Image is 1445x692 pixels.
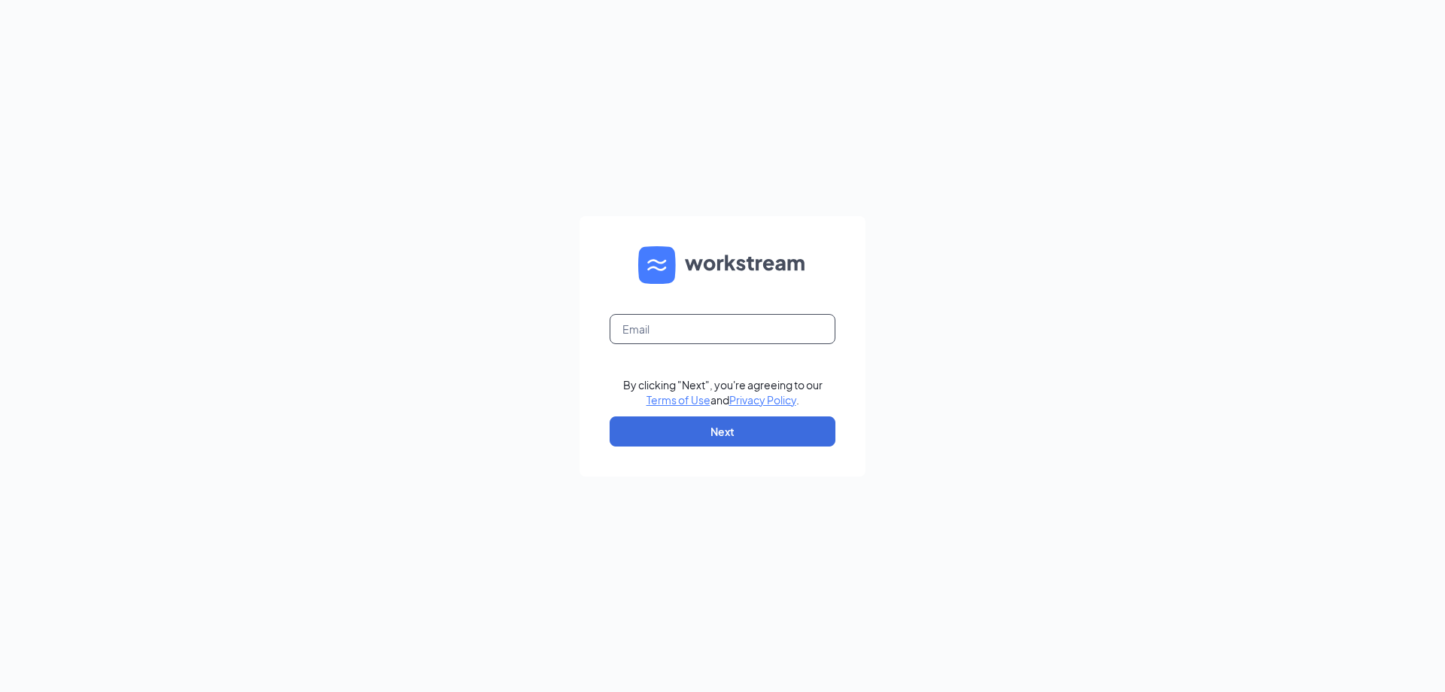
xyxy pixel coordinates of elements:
div: By clicking "Next", you're agreeing to our and . [623,377,823,407]
a: Privacy Policy [729,393,796,407]
button: Next [610,416,835,447]
a: Terms of Use [646,393,710,407]
input: Email [610,314,835,344]
img: WS logo and Workstream text [638,246,807,284]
